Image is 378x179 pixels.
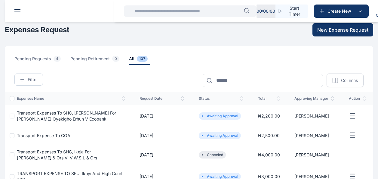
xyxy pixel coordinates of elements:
[275,5,308,18] button: Start Timer
[287,105,342,127] td: [PERSON_NAME]
[17,110,116,121] a: Transport Expenses to SHC, [PERSON_NAME] for [PERSON_NAME] Oyekigho Erhun V Ecobank
[258,152,280,157] span: ₦ 4,000.00
[327,74,364,87] button: Columns
[312,23,373,36] button: New Expense Request
[201,152,223,157] li: Canceled
[140,96,184,101] span: request date
[129,56,150,65] span: all
[54,56,61,62] span: 4
[258,96,280,101] span: total
[199,96,244,101] span: status
[201,174,238,179] li: Awaiting Approval
[287,127,342,144] td: [PERSON_NAME]
[349,96,366,101] span: action
[17,149,97,160] a: Transport Expenses to SHC, Ikeja for [PERSON_NAME] & Ors v. V.W.S.L & Ors
[14,74,43,86] button: Filter
[286,5,303,17] span: Start Timer
[314,5,369,18] button: Create New
[14,56,63,65] span: pending requests
[5,25,69,35] h1: Expenses Request
[132,144,192,166] td: [DATE]
[258,113,280,118] span: ₦ 2,200.00
[14,56,70,65] a: pending requests4
[258,133,280,138] span: ₦ 2,500.00
[17,133,70,138] a: Transport Expense to COA
[201,133,238,138] li: Awaiting Approval
[132,127,192,144] td: [DATE]
[70,56,122,65] span: pending retirement
[28,77,38,83] span: Filter
[70,56,129,65] a: pending retirement0
[341,77,358,83] p: Columns
[132,105,192,127] td: [DATE]
[137,56,148,62] span: 107
[17,96,125,101] span: expenses Name
[258,174,280,179] span: ₦ 3,000.00
[112,56,119,62] span: 0
[287,144,342,166] td: [PERSON_NAME]
[294,96,334,101] span: approving manager
[201,114,238,118] li: Awaiting Approval
[257,8,275,14] p: 00 : 00 : 00
[317,26,368,33] span: New Expense Request
[325,8,356,14] span: Create New
[129,56,157,65] a: all107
